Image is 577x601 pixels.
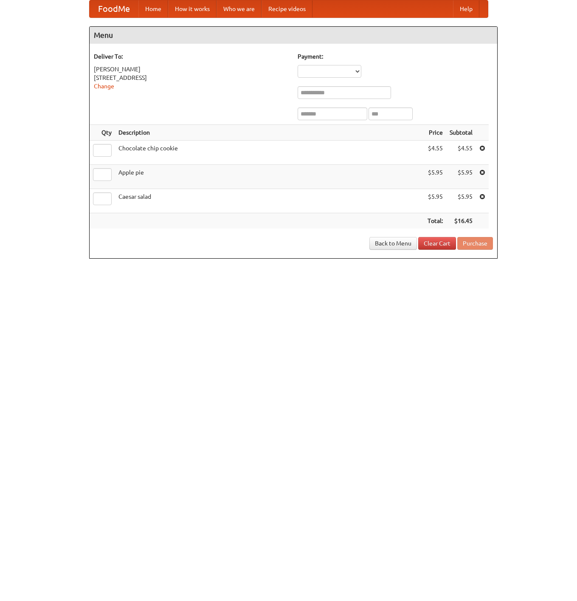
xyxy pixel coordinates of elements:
[217,0,262,17] a: Who we are
[446,189,476,213] td: $5.95
[446,141,476,165] td: $4.55
[94,83,114,90] a: Change
[453,0,479,17] a: Help
[262,0,312,17] a: Recipe videos
[424,189,446,213] td: $5.95
[90,0,138,17] a: FoodMe
[90,27,497,44] h4: Menu
[94,65,289,73] div: [PERSON_NAME]
[168,0,217,17] a: How it works
[115,189,424,213] td: Caesar salad
[424,165,446,189] td: $5.95
[115,141,424,165] td: Chocolate chip cookie
[446,165,476,189] td: $5.95
[424,125,446,141] th: Price
[424,141,446,165] td: $4.55
[90,125,115,141] th: Qty
[298,52,493,61] h5: Payment:
[115,165,424,189] td: Apple pie
[424,213,446,229] th: Total:
[446,125,476,141] th: Subtotal
[138,0,168,17] a: Home
[457,237,493,250] button: Purchase
[446,213,476,229] th: $16.45
[418,237,456,250] a: Clear Cart
[115,125,424,141] th: Description
[94,73,289,82] div: [STREET_ADDRESS]
[369,237,417,250] a: Back to Menu
[94,52,289,61] h5: Deliver To:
